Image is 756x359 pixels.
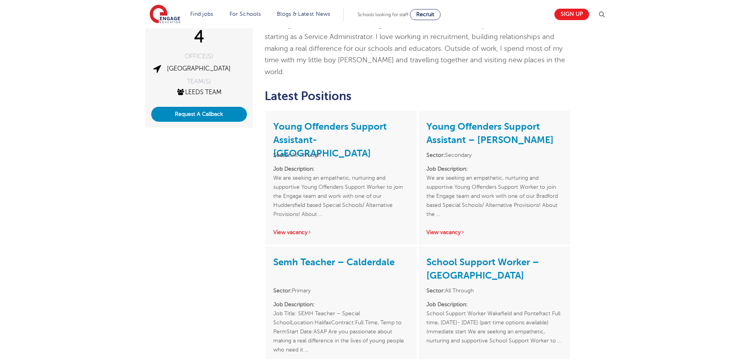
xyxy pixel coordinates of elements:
[426,151,562,160] li: Secondary
[273,288,292,294] strong: Sector:
[151,78,247,85] div: TEAM(S)
[273,151,409,160] li: All Through
[426,257,539,281] a: School Support Worker – [GEOGRAPHIC_DATA]
[273,286,409,295] li: Primary
[230,11,261,17] a: For Schools
[190,11,213,17] a: Find jobs
[554,9,589,20] a: Sign up
[273,152,292,158] strong: Sector:
[426,286,562,295] li: All Through
[426,152,445,158] strong: Sector:
[151,53,247,60] div: OFFICE(S)
[273,300,409,354] p: Job Title: SEMH Teacher – Special SchoolLocation:HalifaxContract:Full Time, Temp to PermStart Dat...
[273,164,409,219] p: We are seeking an empathetic, nurturing and supportive Young Offenders Support Worker to join the...
[273,229,312,235] a: View vacancy
[167,65,231,72] a: [GEOGRAPHIC_DATA]
[416,11,434,17] span: Recruit
[176,89,222,96] a: Leeds Team
[265,21,570,75] span: Working in recruitment since leaving education, I have worked many roles and desks since first st...
[426,166,468,172] strong: Job Description:
[426,164,562,219] p: We are seeking an empathetic, nurturing and supportive Young Offenders Support Worker to join the...
[265,89,571,103] h2: Latest Positions
[273,301,315,307] strong: Job Description:
[426,288,445,294] strong: Sector:
[426,121,554,145] a: Young Offenders Support Assistant – [PERSON_NAME]
[426,229,465,235] a: View vacancy
[426,301,468,307] strong: Job Description:
[273,257,395,268] a: Semh Teacher – Calderdale
[410,9,441,20] a: Recruit
[358,12,408,17] span: Schools looking for staff
[151,107,247,122] button: Request A Callback
[273,166,315,172] strong: Job Description:
[150,5,180,24] img: Engage Education
[273,121,387,159] a: Young Offenders Support Assistant- [GEOGRAPHIC_DATA]
[151,27,247,47] div: 4
[277,11,330,17] a: Blogs & Latest News
[426,300,562,354] p: School Support Worker Wakefield and Pontefract Full time, [DATE]- [DATE] (part time options avail...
